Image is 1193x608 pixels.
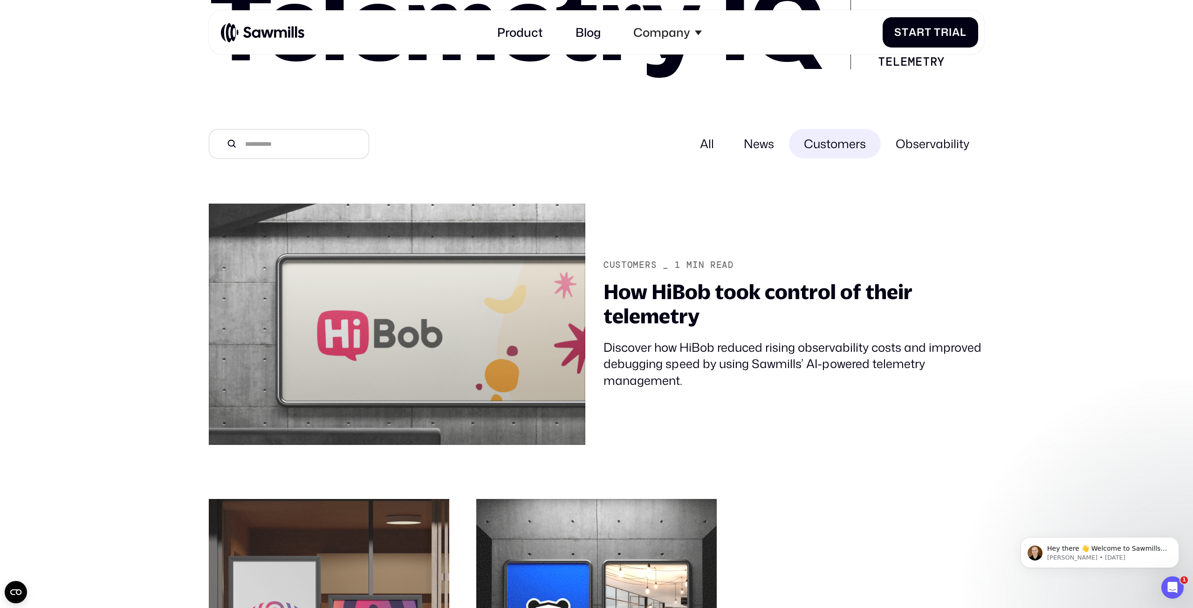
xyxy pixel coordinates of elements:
a: Product [488,16,551,48]
span: r [917,26,925,39]
span: T [934,26,941,39]
span: l [960,26,967,39]
span: t [902,26,909,39]
form: All [209,129,984,159]
div: 1 [675,260,681,270]
span: a [952,26,960,39]
button: Open CMP widget [5,581,27,603]
div: min read [686,260,734,270]
span: News [729,129,789,158]
span: i [949,26,952,39]
a: Customers_1min readHow HiBob took control of their telemetryDiscover how HiBob reduced rising obs... [199,193,995,456]
span: 1 [1180,576,1188,584]
div: Customers [603,260,657,270]
a: StartTrial [883,17,978,48]
iframe: Intercom live chat [1161,576,1184,599]
span: S [894,26,902,39]
iframe: Intercom notifications message [1007,518,1193,583]
div: How HiBob took control of their telemetry [603,280,984,329]
div: _ [663,260,669,270]
span: a [909,26,917,39]
span: r [941,26,949,39]
div: Company [633,25,690,40]
span: t [925,26,932,39]
span: Customers [789,129,881,158]
span: Observability [881,129,984,158]
div: Discover how HiBob reduced rising observability costs and improved debugging speed by using Sawmi... [603,339,984,389]
div: All [685,129,729,158]
div: Company [624,16,711,48]
a: Blog [567,16,610,48]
